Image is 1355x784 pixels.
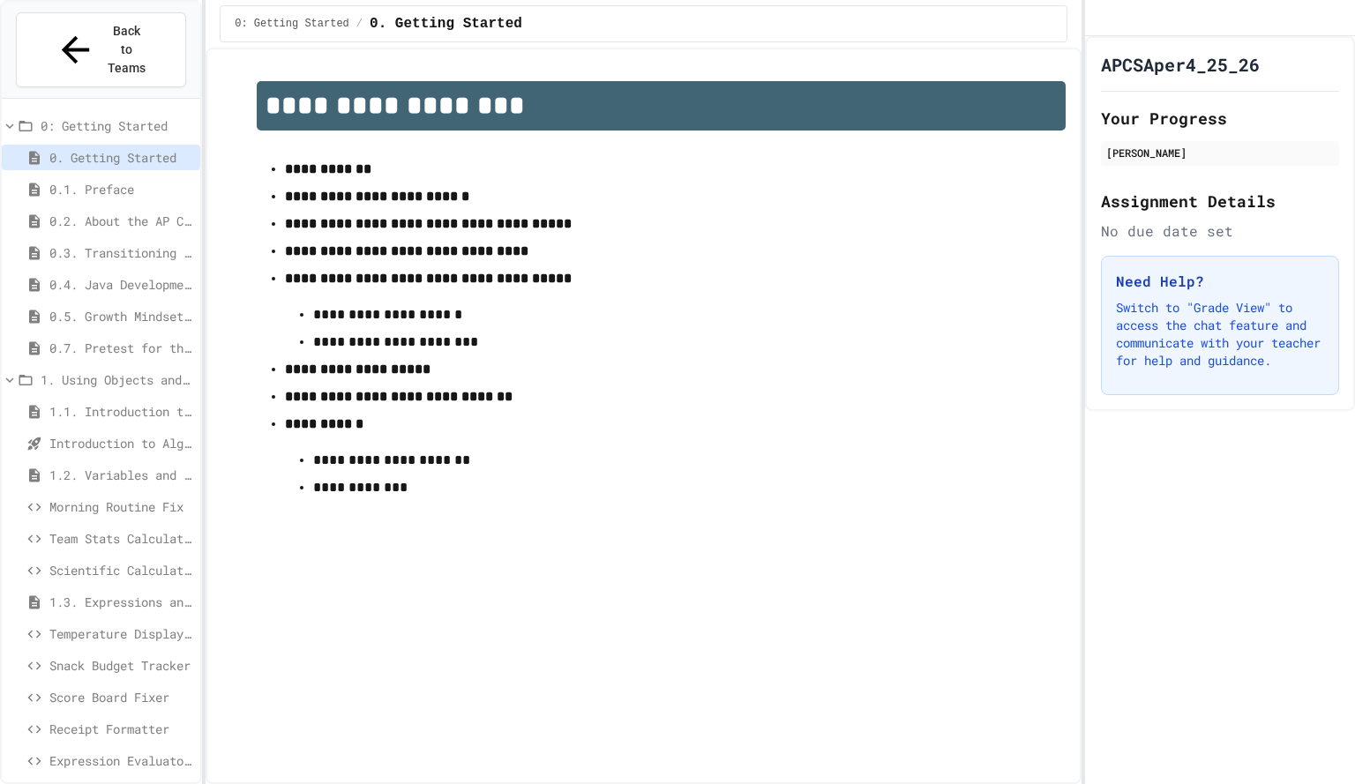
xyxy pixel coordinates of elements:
[49,529,193,548] span: Team Stats Calculator
[49,339,193,357] span: 0.7. Pretest for the AP CSA Exam
[41,116,193,135] span: 0: Getting Started
[49,212,193,230] span: 0.2. About the AP CSA Exam
[16,12,186,87] button: Back to Teams
[49,466,193,484] span: 1.2. Variables and Data Types
[49,593,193,611] span: 1.3. Expressions and Output [New]
[49,148,193,167] span: 0. Getting Started
[356,17,363,31] span: /
[1116,271,1324,292] h3: Need Help?
[49,497,193,516] span: Morning Routine Fix
[49,434,193,452] span: Introduction to Algorithms, Programming, and Compilers
[235,17,349,31] span: 0: Getting Started
[41,370,193,389] span: 1. Using Objects and Methods
[49,720,193,738] span: Receipt Formatter
[1101,52,1260,77] h1: APCSAper4_25_26
[107,22,148,78] span: Back to Teams
[1101,106,1339,131] h2: Your Progress
[1101,220,1339,242] div: No due date set
[1106,145,1334,161] div: [PERSON_NAME]
[1101,189,1339,213] h2: Assignment Details
[1116,299,1324,370] p: Switch to "Grade View" to access the chat feature and communicate with your teacher for help and ...
[49,243,193,262] span: 0.3. Transitioning from AP CSP to AP CSA
[49,561,193,579] span: Scientific Calculator
[49,656,193,675] span: Snack Budget Tracker
[49,275,193,294] span: 0.4. Java Development Environments
[49,624,193,643] span: Temperature Display Fix
[49,688,193,706] span: Score Board Fixer
[370,13,522,34] span: 0. Getting Started
[49,751,193,770] span: Expression Evaluator Fix
[49,180,193,198] span: 0.1. Preface
[49,402,193,421] span: 1.1. Introduction to Algorithms, Programming, and Compilers
[49,307,193,325] span: 0.5. Growth Mindset and Pair Programming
